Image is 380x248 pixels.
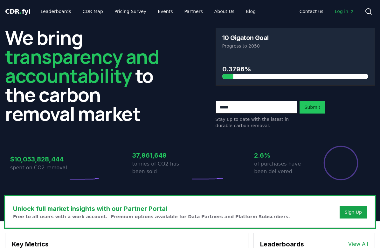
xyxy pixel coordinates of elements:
[5,8,31,15] span: CDR fyi
[20,8,22,15] span: .
[209,6,239,17] a: About Us
[36,6,261,17] nav: Main
[10,154,68,164] h3: $10,053,828,444
[78,6,108,17] a: CDR Map
[132,160,190,175] p: tonnes of CO2 has been sold
[340,206,367,219] button: Sign Up
[13,204,290,213] h3: Unlock full market insights with our Partner Portal
[241,6,261,17] a: Blog
[254,160,312,175] p: of purchases have been delivered
[345,209,362,215] a: Sign Up
[5,43,159,88] span: transparency and accountability
[300,101,326,114] button: Submit
[5,7,31,16] a: CDR.fyi
[330,6,360,17] a: Log in
[335,8,355,15] span: Log in
[294,6,360,17] nav: Main
[179,6,208,17] a: Partners
[216,116,297,129] p: Stay up to date with the latest in durable carbon removal.
[10,164,68,172] p: spent on CO2 removal
[294,6,328,17] a: Contact us
[132,151,190,160] h3: 37,961,649
[254,151,312,160] h3: 2.6%
[13,213,290,220] p: Free to all users with a work account. Premium options available for Data Partners and Platform S...
[323,145,359,181] div: Percentage of sales delivered
[5,28,165,123] h2: We bring to the carbon removal market
[222,64,369,74] h3: 0.3796%
[109,6,151,17] a: Pricing Survey
[348,240,368,248] a: View All
[222,35,269,41] h3: 10 Gigaton Goal
[222,43,369,49] p: Progress to 2050
[153,6,178,17] a: Events
[36,6,76,17] a: Leaderboards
